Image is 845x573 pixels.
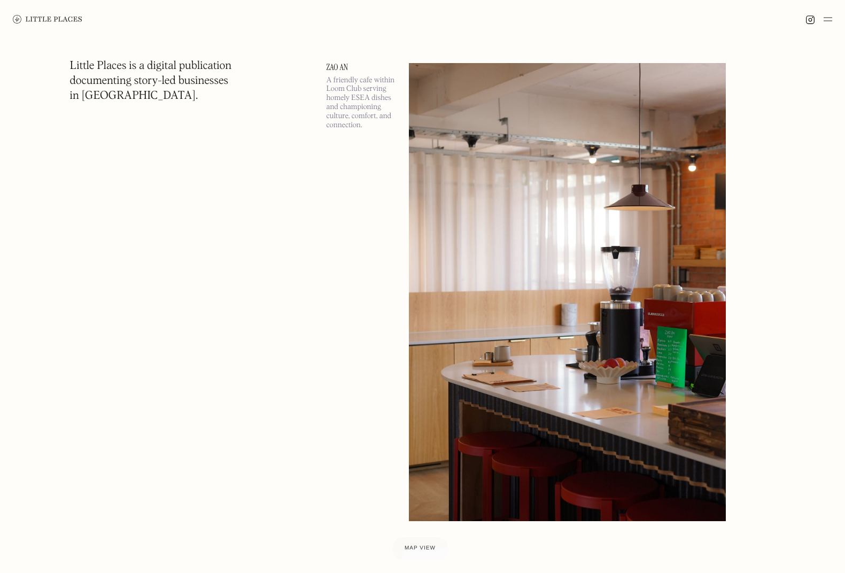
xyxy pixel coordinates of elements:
[405,545,436,551] span: Map view
[327,76,396,130] p: A friendly cafe within Loom Club serving homely ESEA dishes and championing culture, comfort, and...
[409,63,726,522] img: Zao An
[70,59,232,104] h1: Little Places is a digital publication documenting story-led businesses in [GEOGRAPHIC_DATA].
[392,537,448,560] a: Map view
[327,63,396,72] a: Zao An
